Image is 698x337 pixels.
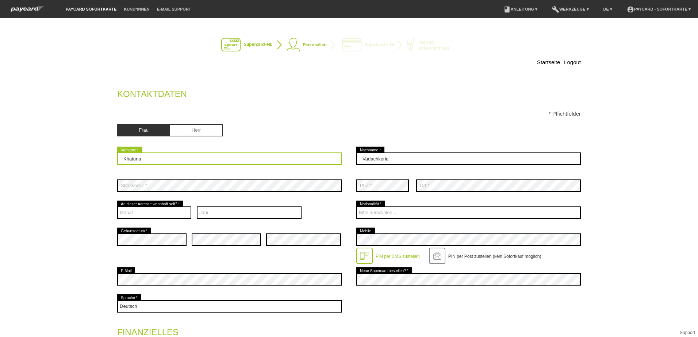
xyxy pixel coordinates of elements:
[537,59,560,65] a: Startseite
[600,7,616,11] a: DE ▾
[7,8,47,14] a: paycard Sofortkarte
[548,7,592,11] a: buildWerkzeuge ▾
[680,330,695,335] a: Support
[7,5,47,13] img: paycard Sofortkarte
[62,7,120,11] a: paycard Sofortkarte
[623,7,694,11] a: account_circlepaycard - Sofortkarte ▾
[627,6,634,13] i: account_circle
[221,38,477,53] img: instantcard-v2-de-2.png
[503,6,511,13] i: book
[500,7,541,11] a: bookAnleitung ▾
[117,82,581,103] legend: Kontaktdaten
[564,59,581,65] a: Logout
[117,111,581,117] p: * Pflichtfelder
[552,6,559,13] i: build
[120,7,153,11] a: Kund*innen
[153,7,195,11] a: E-Mail Support
[376,254,420,259] label: PIN per SMS zustellen
[448,254,541,259] label: PIN per Post zustellen (kein Sofortkauf möglich)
